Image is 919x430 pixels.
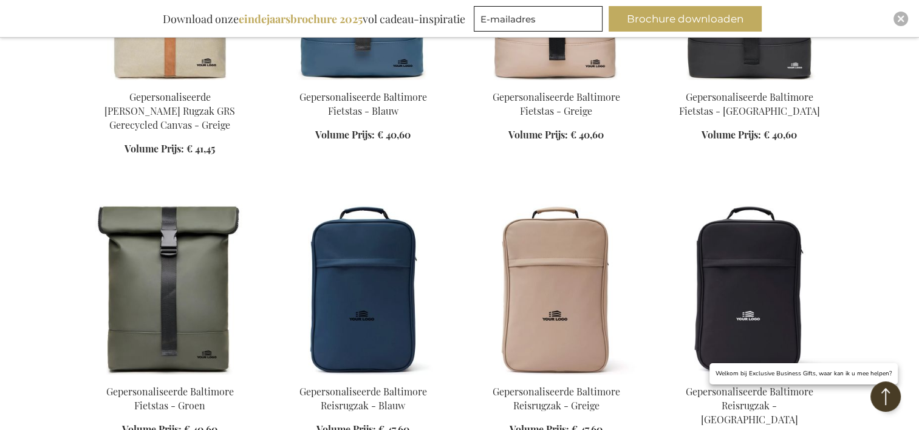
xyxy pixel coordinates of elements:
[315,128,411,142] a: Volume Prijs: € 40,60
[764,128,797,141] span: € 40,60
[508,128,568,141] span: Volume Prijs:
[186,142,215,155] span: € 41,45
[663,370,836,381] a: Personalised Baltimore Travel Backpack - Black
[663,75,836,87] a: Personalised Baltimore Bike Bag - Black
[686,385,813,426] a: Gepersonaliseerde Baltimore Reisrugzak - [GEOGRAPHIC_DATA]
[474,6,606,35] form: marketing offers and promotions
[239,12,363,26] b: eindejaarsbrochure 2025
[493,385,620,412] a: Gepersonaliseerde Baltimore Reisrugzak - Greige
[663,205,836,375] img: Personalised Baltimore Travel Backpack - Black
[276,205,450,375] img: Personalised Baltimore Travel Backpack - Blue
[83,370,257,381] a: Personalised Baltimore Bike Bag - Green
[299,90,427,117] a: Gepersonaliseerde Baltimore Fietstas - Blauw
[315,128,375,141] span: Volume Prijs:
[104,90,235,131] a: Gepersonaliseerde [PERSON_NAME] Rugzak GRS Gerecycled Canvas - Greige
[470,370,643,381] a: Personalised Baltimore Travel Backpack - Greige
[83,75,257,87] a: Personalised Bosler Backpack GRS Recycled Canvas - Greige
[470,205,643,375] img: Personalised Baltimore Travel Backpack - Greige
[508,128,604,142] a: Volume Prijs: € 40,60
[609,6,762,32] button: Brochure downloaden
[83,205,257,375] img: Personalised Baltimore Bike Bag - Green
[377,128,411,141] span: € 40,60
[702,128,761,141] span: Volume Prijs:
[157,6,471,32] div: Download onze vol cadeau-inspiratie
[125,142,184,155] span: Volume Prijs:
[474,6,603,32] input: E-mailadres
[106,385,234,412] a: Gepersonaliseerde Baltimore Fietstas - Groen
[702,128,797,142] a: Volume Prijs: € 40,60
[299,385,427,412] a: Gepersonaliseerde Baltimore Reisrugzak - Blauw
[570,128,604,141] span: € 40,60
[897,15,904,22] img: Close
[679,90,820,117] a: Gepersonaliseerde Baltimore Fietstas - [GEOGRAPHIC_DATA]
[893,12,908,26] div: Close
[470,75,643,87] a: Personalised Baltimore Bike Bag - Greige
[493,90,620,117] a: Gepersonaliseerde Baltimore Fietstas - Greige
[125,142,215,156] a: Volume Prijs: € 41,45
[276,370,450,381] a: Personalised Baltimore Travel Backpack - Blue
[276,75,450,87] a: Personalised Baltimore Bike Bag - Blue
